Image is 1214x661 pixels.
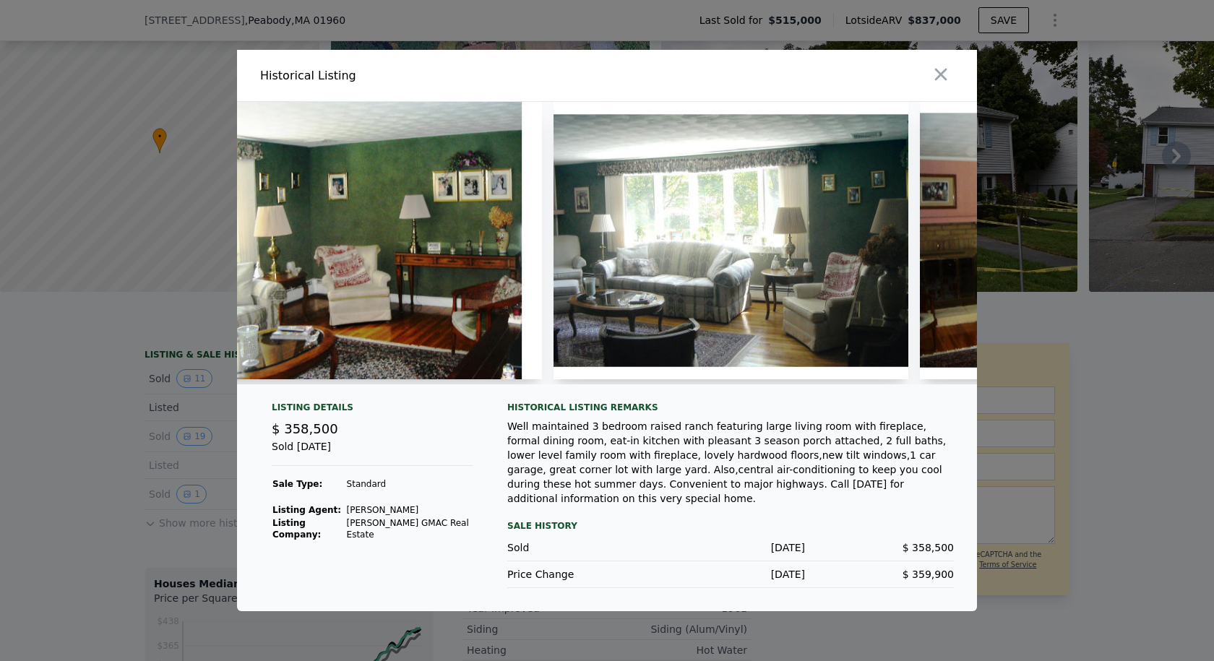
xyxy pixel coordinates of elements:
[186,102,542,379] img: Property Img
[272,479,322,489] strong: Sale Type:
[656,567,805,582] div: [DATE]
[507,567,656,582] div: Price Change
[272,421,338,436] span: $ 358,500
[903,542,954,553] span: $ 358,500
[260,67,601,85] div: Historical Listing
[272,439,473,466] div: Sold [DATE]
[656,540,805,555] div: [DATE]
[346,517,473,541] td: [PERSON_NAME] GMAC Real Estate
[903,569,954,580] span: $ 359,900
[272,518,321,540] strong: Listing Company:
[272,402,473,419] div: Listing Details
[346,478,473,491] td: Standard
[272,505,341,515] strong: Listing Agent:
[507,402,954,413] div: Historical Listing remarks
[554,102,909,379] img: Property Img
[507,517,954,535] div: Sale History
[346,504,473,517] td: [PERSON_NAME]
[507,540,656,555] div: Sold
[507,419,954,506] div: Well maintained 3 bedroom raised ranch featuring large living room with fireplace, formal dining ...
